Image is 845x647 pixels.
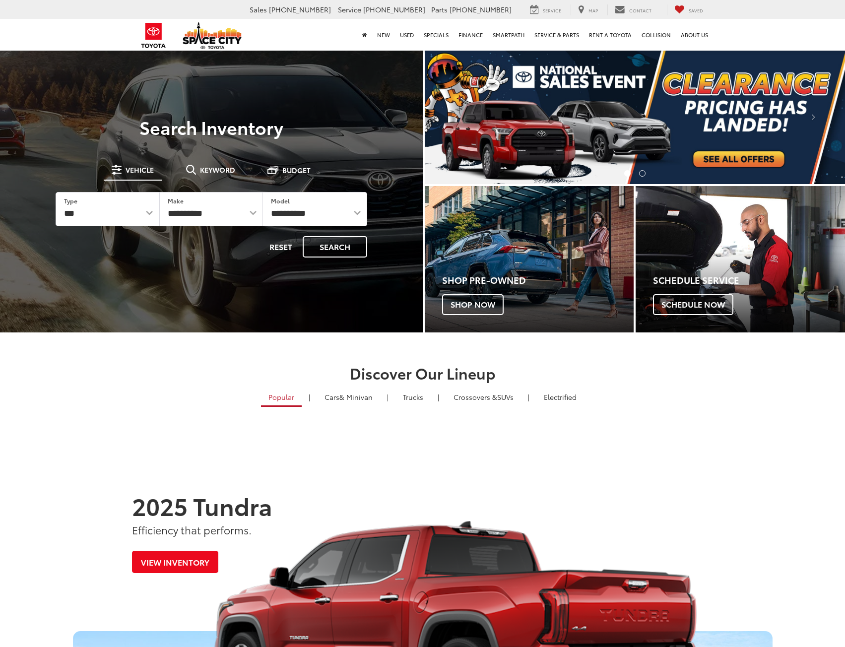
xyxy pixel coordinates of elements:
[607,4,659,15] a: Contact
[525,392,532,402] li: |
[624,170,631,177] li: Go to slide number 1.
[73,365,773,381] h2: Discover Our Lineup
[676,19,713,51] a: About Us
[636,186,845,332] a: Schedule Service Schedule Now
[488,19,529,51] a: SmartPath
[269,4,331,14] span: [PHONE_NUMBER]
[303,236,367,258] button: Search
[168,196,184,205] label: Make
[442,294,504,315] span: Shop Now
[431,4,448,14] span: Parts
[395,19,419,51] a: Used
[543,7,561,13] span: Service
[271,196,290,205] label: Model
[653,294,733,315] span: Schedule Now
[339,392,373,402] span: & Minivan
[571,4,605,15] a: Map
[536,388,584,405] a: Electrified
[42,117,381,137] h3: Search Inventory
[261,388,302,407] a: Popular
[639,170,646,177] li: Go to slide number 2.
[385,392,391,402] li: |
[183,22,242,49] img: Space City Toyota
[363,4,425,14] span: [PHONE_NUMBER]
[667,4,711,15] a: My Saved Vehicles
[357,19,372,51] a: Home
[522,4,569,15] a: Service
[637,19,676,51] a: Collision
[282,167,311,174] span: Budget
[442,275,634,285] h4: Shop Pre-Owned
[425,186,634,332] a: Shop Pre-Owned Shop Now
[317,388,380,405] a: Cars
[132,522,713,537] p: Efficiency that performs.
[250,4,267,14] span: Sales
[306,392,313,402] li: |
[135,19,172,52] img: Toyota
[395,388,431,405] a: Trucks
[653,275,845,285] h4: Schedule Service
[132,488,272,522] strong: 2025 Tundra
[425,186,634,332] div: Toyota
[261,236,301,258] button: Reset
[454,19,488,51] a: Finance
[450,4,512,14] span: [PHONE_NUMBER]
[132,551,218,573] a: View Inventory
[419,19,454,51] a: Specials
[126,166,154,173] span: Vehicle
[689,7,703,13] span: Saved
[435,392,442,402] li: |
[454,392,497,402] span: Crossovers &
[588,7,598,13] span: Map
[584,19,637,51] a: Rent a Toyota
[372,19,395,51] a: New
[64,196,77,205] label: Type
[529,19,584,51] a: Service & Parts
[629,7,651,13] span: Contact
[338,4,361,14] span: Service
[782,69,845,164] button: Click to view next picture.
[636,186,845,332] div: Toyota
[200,166,235,173] span: Keyword
[425,69,488,164] button: Click to view previous picture.
[446,388,521,405] a: SUVs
